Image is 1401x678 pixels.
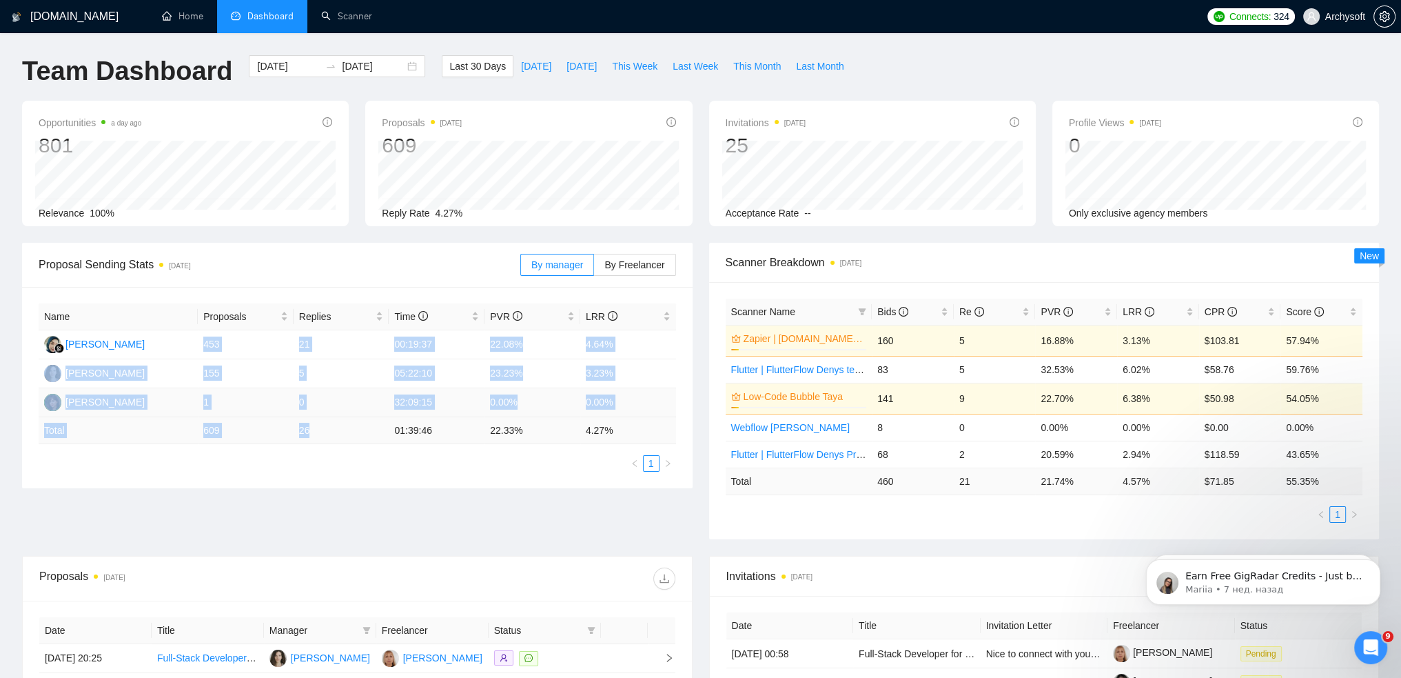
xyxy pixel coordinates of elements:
span: CPR [1205,306,1237,317]
button: Поиск по статьям [20,266,256,293]
span: download [654,573,675,584]
div: Обычно мы отвечаем в течение менее минуты [28,212,230,241]
td: 57.94% [1280,325,1362,356]
span: LRR [1123,306,1154,317]
td: 32:09:15 [389,388,484,417]
span: info-circle [1314,307,1324,317]
td: 5 [954,356,1036,383]
a: Pending [1240,648,1287,659]
a: Webflow [PERSON_NAME] [731,422,850,433]
img: AS [269,650,287,667]
span: This Week [612,59,657,74]
div: 🔠 GigRadar Search Syntax: Query Operators for Optimized Job Searches [28,344,231,373]
a: DS[PERSON_NAME] [382,652,482,663]
span: filter [360,620,374,641]
a: homeHome [162,10,203,22]
span: 4.27% [436,208,463,219]
td: 460 [872,468,954,495]
span: message [524,654,533,662]
th: Proposals [198,303,294,330]
span: Acceptance Rate [726,208,799,219]
button: This Month [726,55,788,77]
span: PVR [490,311,522,322]
button: right [1346,506,1362,523]
td: 0 [294,388,389,417]
li: Previous Page [626,455,643,472]
td: $0.00 [1199,414,1281,441]
span: info-circle [1010,117,1019,127]
td: 05:22:10 [389,359,484,388]
td: 54.05% [1280,383,1362,414]
div: [PERSON_NAME] [65,337,145,352]
div: 609 [382,132,462,159]
a: NA[PERSON_NAME] [44,338,145,349]
td: 22.08% [484,330,580,359]
span: info-circle [418,311,428,321]
button: setting [1373,6,1395,28]
td: 5 [294,359,389,388]
input: Start date [257,59,320,74]
span: info-circle [513,311,522,321]
a: [PERSON_NAME] [1113,647,1212,658]
img: c1b_JRQcRSfxOO9l07GDxHvXPcCmG1gvIZ1b0HUdcmFvEg5RLWr2TJf05cBosrMCjv [1113,645,1130,662]
td: Total [39,417,198,444]
a: searchScanner [321,10,372,22]
td: [DATE] 00:58 [726,639,854,668]
td: 1 [198,388,294,417]
span: Запрос [154,465,190,475]
li: Next Page [1346,506,1362,523]
img: Profile image for Nazar [147,22,175,50]
span: Dashboard [247,10,294,22]
span: Last Month [796,59,843,74]
td: $ 71.85 [1199,468,1281,495]
td: 609 [198,417,294,444]
span: Bids [877,306,908,317]
div: [PERSON_NAME] [403,650,482,666]
span: right [653,653,674,663]
li: 1 [643,455,659,472]
span: crown [731,392,741,401]
span: Reply Rate [382,208,429,219]
li: Previous Page [1313,506,1329,523]
span: Поиск по статьям [28,272,125,287]
td: 4.57 % [1117,468,1199,495]
span: filter [855,301,869,322]
span: Proposals [382,114,462,131]
li: Next Page [659,455,676,472]
time: a day ago [111,119,141,127]
iframe: To enrich screen reader interactions, please activate Accessibility in Grammarly extension settings [1354,631,1387,664]
a: AS[PERSON_NAME] [44,367,145,378]
span: dashboard [231,11,241,21]
td: 6.02% [1117,356,1199,383]
button: Чат [69,430,138,486]
div: [PERSON_NAME] [65,395,145,410]
span: setting [1374,11,1395,22]
td: Total [726,468,872,495]
span: info-circle [666,117,676,127]
button: Last Month [788,55,851,77]
div: Отправить сообщениеОбычно мы отвечаем в течение менее минуты [14,186,262,252]
td: 4.27 % [580,417,676,444]
span: swap-right [325,61,336,72]
span: 100% [90,208,114,219]
span: to [325,61,336,72]
span: 9 [1382,631,1393,642]
td: 5 [954,325,1036,356]
td: Full-Stack Developer for Secure Multi-User SaaS Platform [853,639,981,668]
td: 68 [872,441,954,468]
span: Only exclusive agency members [1069,208,1208,219]
img: AS [44,365,61,382]
div: 0 [1069,132,1161,159]
img: logo [28,26,50,48]
td: 32.53% [1035,356,1117,383]
td: 21 [954,468,1036,495]
span: info-circle [1227,307,1237,317]
div: [PERSON_NAME] [65,366,145,381]
td: 0.00% [1280,414,1362,441]
th: Manager [264,617,376,644]
span: Last Week [673,59,718,74]
div: Sardor AI Prompt Library [20,404,256,430]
